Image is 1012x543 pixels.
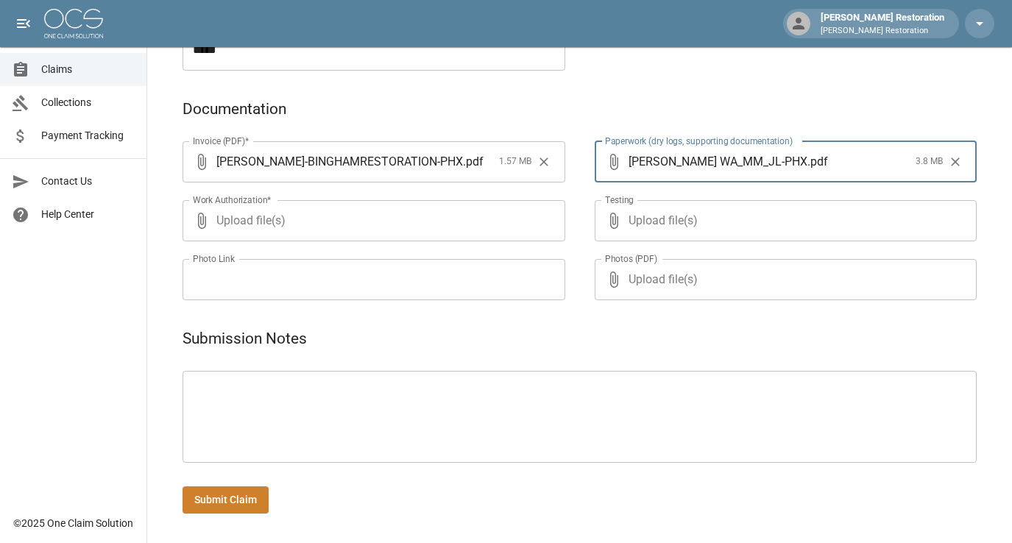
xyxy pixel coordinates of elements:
[499,155,531,169] span: 1.57 MB
[807,153,828,170] span: . pdf
[193,135,250,147] label: Invoice (PDF)*
[916,155,943,169] span: 3.8 MB
[605,252,657,265] label: Photos (PDF)
[605,135,793,147] label: Paperwork (dry logs, supporting documentation)
[629,200,938,241] span: Upload file(s)
[193,252,235,265] label: Photo Link
[193,194,272,206] label: Work Authorization*
[41,174,135,189] span: Contact Us
[44,9,103,38] img: ocs-logo-white-transparent.png
[605,194,634,206] label: Testing
[216,200,526,241] span: Upload file(s)
[821,25,944,38] p: [PERSON_NAME] Restoration
[41,207,135,222] span: Help Center
[13,516,133,530] div: © 2025 One Claim Solution
[463,153,484,170] span: . pdf
[41,62,135,77] span: Claims
[629,259,938,300] span: Upload file(s)
[41,128,135,143] span: Payment Tracking
[815,10,950,37] div: [PERSON_NAME] Restoration
[216,153,463,170] span: [PERSON_NAME]-BINGHAMRESTORATION-PHX
[183,486,269,514] button: Submit Claim
[629,153,807,170] span: [PERSON_NAME] WA_MM_JL-PHX
[533,151,555,173] button: Clear
[41,95,135,110] span: Collections
[9,9,38,38] button: open drawer
[944,151,966,173] button: Clear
